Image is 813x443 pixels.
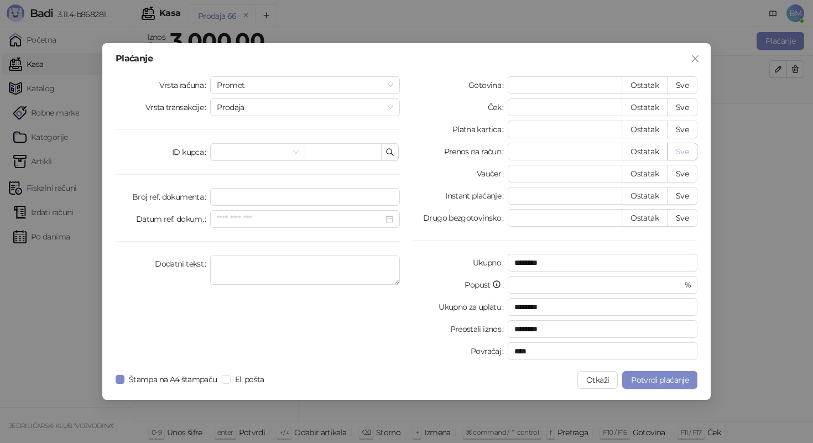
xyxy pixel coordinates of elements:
[667,165,697,183] button: Sve
[622,143,668,160] button: Ostatak
[622,121,668,138] button: Ostatak
[622,165,668,183] button: Ostatak
[667,187,697,205] button: Sve
[631,375,689,385] span: Potvrdi plaćanje
[217,77,393,93] span: Promet
[116,54,697,63] div: Plaćanje
[622,371,697,389] button: Potvrdi plaćanje
[577,371,618,389] button: Otkaži
[231,373,269,385] span: El. pošta
[444,143,508,160] label: Prenos na račun
[667,98,697,116] button: Sve
[686,50,704,67] button: Close
[667,121,697,138] button: Sve
[124,373,222,385] span: Štampa na A4 štampaču
[145,98,211,116] label: Vrsta transakcije
[450,320,508,338] label: Preostali iznos
[667,143,697,160] button: Sve
[445,187,508,205] label: Instant plaćanje
[465,276,508,294] label: Popust
[159,76,211,94] label: Vrsta računa
[423,209,508,227] label: Drugo bezgotovinsko
[622,76,668,94] button: Ostatak
[136,210,211,228] label: Datum ref. dokum.
[439,298,508,316] label: Ukupno za uplatu
[210,188,400,206] input: Broj ref. dokumenta
[468,76,508,94] label: Gotovina
[488,98,508,116] label: Ček
[622,187,668,205] button: Ostatak
[622,209,668,227] button: Ostatak
[132,188,210,206] label: Broj ref. dokumenta
[667,209,697,227] button: Sve
[471,342,508,360] label: Povraćaj
[622,98,668,116] button: Ostatak
[477,165,508,183] label: Vaučer
[217,99,393,116] span: Prodaja
[210,255,400,285] textarea: Dodatni tekst
[686,54,704,63] span: Zatvori
[172,143,210,161] label: ID kupca
[473,254,508,272] label: Ukupno
[514,277,682,293] input: Popust
[155,255,210,273] label: Dodatni tekst
[667,76,697,94] button: Sve
[452,121,508,138] label: Platna kartica
[691,54,700,63] span: close
[217,213,383,225] input: Datum ref. dokum.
